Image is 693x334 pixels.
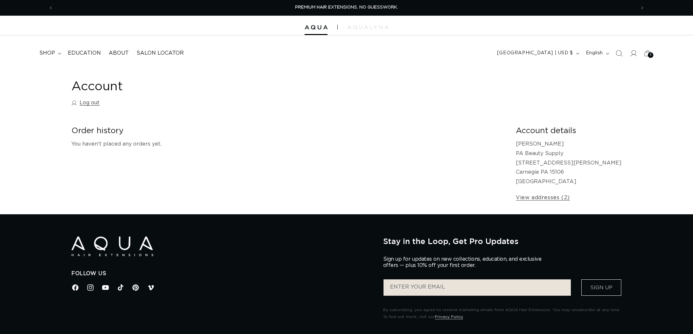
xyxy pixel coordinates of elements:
[383,307,622,321] p: By subscribing, you agree to receive marketing emails from AQUA Hair Extensions. You may unsubscr...
[35,46,64,61] summary: shop
[435,315,463,319] a: Privacy Policy
[71,126,505,136] h2: Order history
[44,2,58,14] button: Previous announcement
[64,46,105,61] a: Education
[71,98,100,108] a: Log out
[383,256,547,269] p: Sign up for updates on new collections, education, and exclusive offers — plus 10% off your first...
[133,46,188,61] a: Salon Locator
[383,237,622,246] h2: Stay in the Loop, Get Pro Updates
[497,50,573,57] span: [GEOGRAPHIC_DATA] | USD $
[516,193,570,202] a: View addresses (2)
[109,50,129,57] span: About
[137,50,184,57] span: Salon Locator
[384,279,571,296] input: ENTER YOUR EMAIL
[635,2,649,14] button: Next announcement
[295,5,398,9] span: PREMIUM HAIR EXTENSIONS. NO GUESSWORK.
[581,279,621,296] button: Sign Up
[71,237,153,256] img: Aqua Hair Extensions
[516,126,622,136] h2: Account details
[71,270,373,277] h2: Follow Us
[586,50,603,57] span: English
[105,46,133,61] a: About
[305,25,328,30] img: Aqua Hair Extensions
[612,46,626,61] summary: Search
[582,47,612,60] button: English
[347,25,388,29] img: aqualyna.com
[516,139,622,186] p: [PERSON_NAME] PA Beauty Supply [STREET_ADDRESS][PERSON_NAME] Carnegie PA 15106 [GEOGRAPHIC_DATA]
[71,79,622,95] h1: Account
[650,52,652,58] span: 5
[71,139,505,149] p: You haven't placed any orders yet.
[39,50,55,57] span: shop
[68,50,101,57] span: Education
[493,47,582,60] button: [GEOGRAPHIC_DATA] | USD $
